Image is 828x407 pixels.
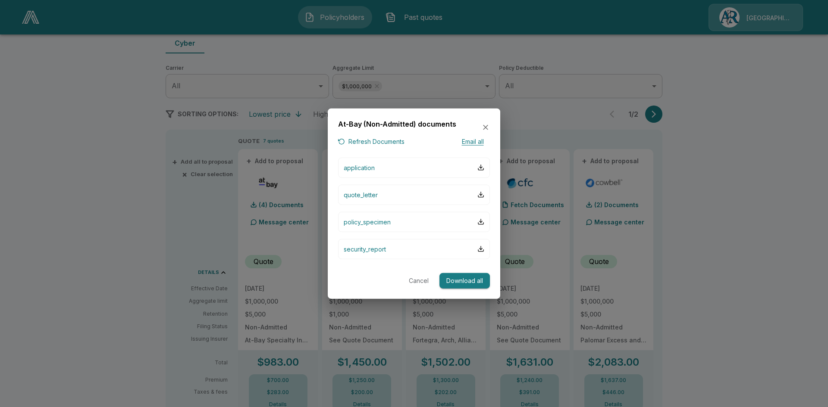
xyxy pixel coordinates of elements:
p: policy_specimen [344,217,391,226]
button: Email all [455,137,490,147]
button: security_report [338,239,490,259]
button: policy_specimen [338,211,490,232]
p: application [344,163,375,172]
button: Refresh Documents [338,137,405,147]
button: Download all [439,273,490,289]
button: Cancel [405,273,433,289]
button: application [338,157,490,177]
button: quote_letter [338,184,490,205]
p: security_report [344,244,386,253]
h6: At-Bay (Non-Admitted) documents [338,118,456,130]
p: quote_letter [344,190,378,199]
